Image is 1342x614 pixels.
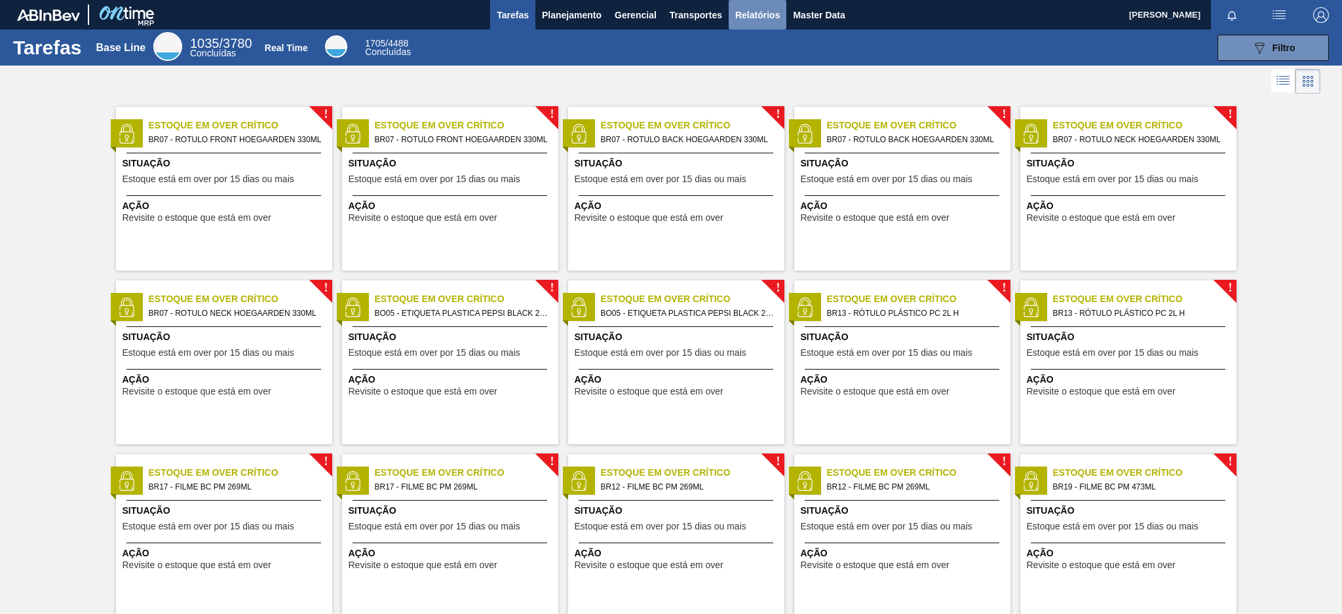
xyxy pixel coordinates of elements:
[1027,373,1233,387] span: Ação
[1027,522,1198,531] span: Estoque está em over por 15 dias ou mais
[265,43,308,53] div: Real Time
[1027,348,1198,358] span: Estoque está em over por 15 dias ou mais
[801,560,949,570] span: Revisite o estoque que está em over
[349,330,555,344] span: Situação
[550,457,554,467] span: !
[1228,283,1232,293] span: !
[601,119,784,132] span: Estoque em Over Crítico
[601,292,784,306] span: Estoque em Over Crítico
[1027,157,1233,170] span: Situação
[795,297,815,317] img: status
[343,297,362,317] img: status
[1027,330,1233,344] span: Situação
[575,199,781,213] span: Ação
[365,47,411,57] span: Concluídas
[575,373,781,387] span: Ação
[569,124,588,144] img: status
[349,547,555,560] span: Ação
[349,560,497,570] span: Revisite o estoque que está em over
[801,348,972,358] span: Estoque está em over por 15 dias ou mais
[575,157,781,170] span: Situação
[375,119,558,132] span: Estoque em Over Crítico
[343,124,362,144] img: status
[776,457,780,467] span: !
[149,306,322,320] span: BR07 - ROTULO NECK HOEGAARDEN 330ML
[123,348,294,358] span: Estoque está em over por 15 dias ou mais
[1053,466,1237,480] span: Estoque em Over Crítico
[190,36,220,50] span: 1035
[123,504,329,518] span: Situação
[615,7,657,23] span: Gerencial
[801,373,1007,387] span: Ação
[827,480,1000,494] span: BR12 - FILME BC PM 269ML
[365,38,385,48] span: 1705
[123,522,294,531] span: Estoque está em over por 15 dias ou mais
[575,547,781,560] span: Ação
[123,330,329,344] span: Situação
[349,373,555,387] span: Ação
[349,387,497,396] span: Revisite o estoque que está em over
[801,157,1007,170] span: Situação
[349,174,520,184] span: Estoque está em over por 15 dias ou mais
[349,348,520,358] span: Estoque está em over por 15 dias ou mais
[1217,35,1329,61] button: Filtro
[349,504,555,518] span: Situação
[1295,69,1320,94] div: Visão em Cards
[1053,480,1226,494] span: BR19 - FILME BC PM 473ML
[1027,387,1176,396] span: Revisite o estoque que está em over
[601,306,774,320] span: BO05 - ETIQUETA PLASTICA PEPSI BLACK 250ML
[117,471,136,491] img: status
[1027,213,1176,223] span: Revisite o estoque que está em over
[1271,69,1295,94] div: Visão em Lista
[324,283,328,293] span: !
[801,387,949,396] span: Revisite o estoque que está em over
[575,348,746,358] span: Estoque está em over por 15 dias ou mais
[801,547,1007,560] span: Ação
[375,306,548,320] span: BO05 - ETIQUETA PLASTICA PEPSI BLACK 250ML
[801,522,972,531] span: Estoque está em over por 15 dias ou mais
[375,466,558,480] span: Estoque em Over Crítico
[365,39,411,56] div: Real Time
[1211,6,1253,24] button: Notificações
[497,7,529,23] span: Tarefas
[149,480,322,494] span: BR17 - FILME BC PM 269ML
[827,292,1010,306] span: Estoque em Over Crítico
[575,522,746,531] span: Estoque está em over por 15 dias ou mais
[343,471,362,491] img: status
[190,48,236,58] span: Concluídas
[1053,306,1226,320] span: BR13 - RÓTULO PLÁSTICO PC 2L H
[1027,547,1233,560] span: Ação
[801,174,972,184] span: Estoque está em over por 15 dias ou mais
[1273,43,1295,53] span: Filtro
[1228,109,1232,119] span: !
[601,132,774,147] span: BR07 - ROTULO BACK HOEGAARDEN 330ML
[123,199,329,213] span: Ação
[123,560,271,570] span: Revisite o estoque que está em over
[1053,292,1237,306] span: Estoque em Over Crítico
[801,199,1007,213] span: Ação
[325,35,347,58] div: Real Time
[827,466,1010,480] span: Estoque em Over Crítico
[17,9,80,21] img: TNhmsLtSVTkK8tSr43FrP2fwEKptu5GPRR3wAAAABJRU5ErkJggg==
[776,283,780,293] span: !
[349,522,520,531] span: Estoque está em over por 15 dias ou mais
[149,292,332,306] span: Estoque em Over Crítico
[550,283,554,293] span: !
[801,330,1007,344] span: Situação
[575,387,723,396] span: Revisite o estoque que está em over
[149,132,322,147] span: BR07 - ROTULO FRONT HOEGAARDEN 330ML
[375,480,548,494] span: BR17 - FILME BC PM 269ML
[827,119,1010,132] span: Estoque em Over Crítico
[575,504,781,518] span: Situação
[550,109,554,119] span: !
[13,40,82,55] h1: Tarefas
[670,7,722,23] span: Transportes
[324,457,328,467] span: !
[1271,7,1287,23] img: userActions
[801,213,949,223] span: Revisite o estoque que está em over
[795,471,815,491] img: status
[149,119,332,132] span: Estoque em Over Crítico
[827,306,1000,320] span: BR13 - RÓTULO PLÁSTICO PC 2L H
[190,38,252,58] div: Base Line
[1002,109,1006,119] span: !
